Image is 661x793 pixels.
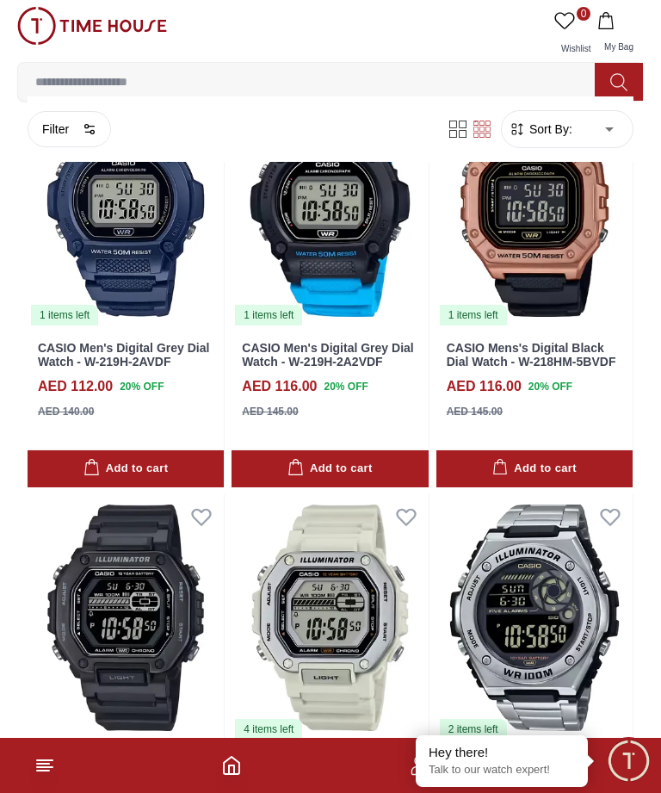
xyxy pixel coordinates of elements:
[429,744,575,761] div: Hey there!
[242,341,413,369] a: CASIO Men's Digital Grey Dial Watch - W-219H-2A2VDF
[235,719,302,740] div: 4 items left
[447,341,616,369] a: CASIO Mens's Digital Black Dial Watch - W-218HM-5BVDF
[221,755,242,776] a: Home
[594,7,644,62] button: My Bag
[28,494,224,741] img: CASIO Men's Digital Black Dial Watch - MWD-110HB-1BVDF
[528,379,572,394] span: 20 % OFF
[83,459,168,479] div: Add to cart
[526,121,572,138] span: Sort By:
[447,376,522,397] h4: AED 116.00
[429,763,575,778] p: Talk to our watch expert!
[28,450,224,487] button: Add to cart
[436,494,633,741] img: CASIO Men's Digital Black Dial Watch - MWD-100HD-1BVDF
[324,379,368,394] span: 20 % OFF
[597,42,640,52] span: My Bag
[31,305,98,325] div: 1 items left
[509,121,572,138] button: Sort By:
[440,305,507,325] div: 1 items left
[242,404,298,419] div: AED 145.00
[120,379,164,394] span: 20 % OFF
[232,450,428,487] button: Add to cart
[436,80,633,327] a: CASIO Mens's Digital Black Dial Watch - W-218HM-5BVDF1 items left
[577,7,590,21] span: 0
[38,341,209,369] a: CASIO Men's Digital Grey Dial Watch - W-219H-2AVDF
[440,719,507,740] div: 2 items left
[232,80,428,327] a: CASIO Men's Digital Grey Dial Watch - W-219H-2A2VDF1 items left
[436,450,633,487] button: Add to cart
[232,494,428,741] img: CASIO Men's Digital Grey Dial Watch - MWD-110H-8AVDF
[235,305,302,325] div: 1 items left
[17,7,167,45] img: ...
[492,459,577,479] div: Add to cart
[436,494,633,741] a: CASIO Men's Digital Black Dial Watch - MWD-100HD-1BVDF2 items left
[242,376,317,397] h4: AED 116.00
[554,44,597,53] span: Wishlist
[232,494,428,741] a: CASIO Men's Digital Grey Dial Watch - MWD-110H-8AVDF4 items left
[551,7,594,62] a: 0Wishlist
[287,459,372,479] div: Add to cart
[28,80,224,327] a: CASIO Men's Digital Grey Dial Watch - W-219H-2AVDF1 items left
[436,80,633,327] img: CASIO Mens's Digital Black Dial Watch - W-218HM-5BVDF
[447,404,503,419] div: AED 145.00
[605,737,652,784] div: Chat Widget
[28,80,224,327] img: CASIO Men's Digital Grey Dial Watch - W-219H-2AVDF
[38,404,94,419] div: AED 140.00
[38,376,113,397] h4: AED 112.00
[28,111,111,147] button: Filter
[232,80,428,327] img: CASIO Men's Digital Grey Dial Watch - W-219H-2A2VDF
